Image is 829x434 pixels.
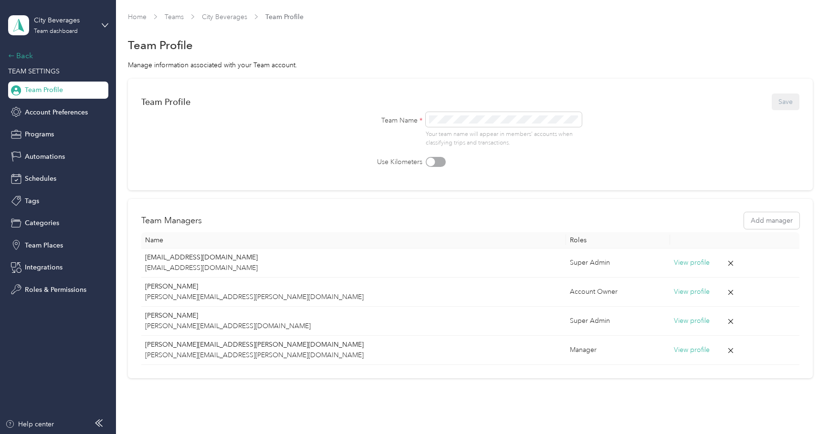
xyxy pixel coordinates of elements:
div: City Beverages [34,15,94,25]
span: Roles & Permissions [25,285,86,295]
button: Help center [5,419,54,429]
a: Home [128,13,147,21]
button: View profile [674,287,710,297]
p: [PERSON_NAME][EMAIL_ADDRESS][DOMAIN_NAME] [145,321,562,331]
div: Back [8,50,104,62]
button: View profile [674,345,710,355]
span: Categories [25,218,59,228]
div: Team Profile [141,97,190,107]
span: Programs [25,129,54,139]
p: [PERSON_NAME][EMAIL_ADDRESS][PERSON_NAME][DOMAIN_NAME] [145,292,562,302]
label: Team Name [336,115,422,125]
label: Use Kilometers [336,157,422,167]
p: [EMAIL_ADDRESS][DOMAIN_NAME] [145,252,562,263]
span: Team Profile [265,12,304,22]
div: Team dashboard [34,29,78,34]
th: Roles [566,232,670,248]
span: Team Places [25,240,63,250]
p: [PERSON_NAME][EMAIL_ADDRESS][PERSON_NAME][DOMAIN_NAME] [145,350,562,361]
div: Manage information associated with your Team account. [128,60,813,70]
p: [PERSON_NAME] [145,310,562,321]
div: Super Admin [570,258,666,268]
span: Schedules [25,174,56,184]
button: Add manager [744,212,799,229]
a: Teams [165,13,184,21]
div: Manager [570,345,666,355]
button: View profile [674,316,710,326]
div: Account Owner [570,287,666,297]
p: [PERSON_NAME][EMAIL_ADDRESS][PERSON_NAME][DOMAIN_NAME] [145,340,562,350]
span: Team Profile [25,85,63,95]
div: Super Admin [570,316,666,326]
span: Account Preferences [25,107,88,117]
span: TEAM SETTINGS [8,67,60,75]
p: [PERSON_NAME] [145,281,562,292]
p: [EMAIL_ADDRESS][DOMAIN_NAME] [145,263,562,273]
button: View profile [674,258,710,268]
span: Automations [25,152,65,162]
th: Name [141,232,566,248]
h2: Team Managers [141,214,202,227]
p: Your team name will appear in members’ accounts when classifying trips and transactions. [426,130,582,147]
iframe: Everlance-gr Chat Button Frame [776,381,829,434]
h1: Team Profile [128,40,193,50]
span: Integrations [25,262,63,272]
span: Tags [25,196,39,206]
a: City Beverages [202,13,247,21]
